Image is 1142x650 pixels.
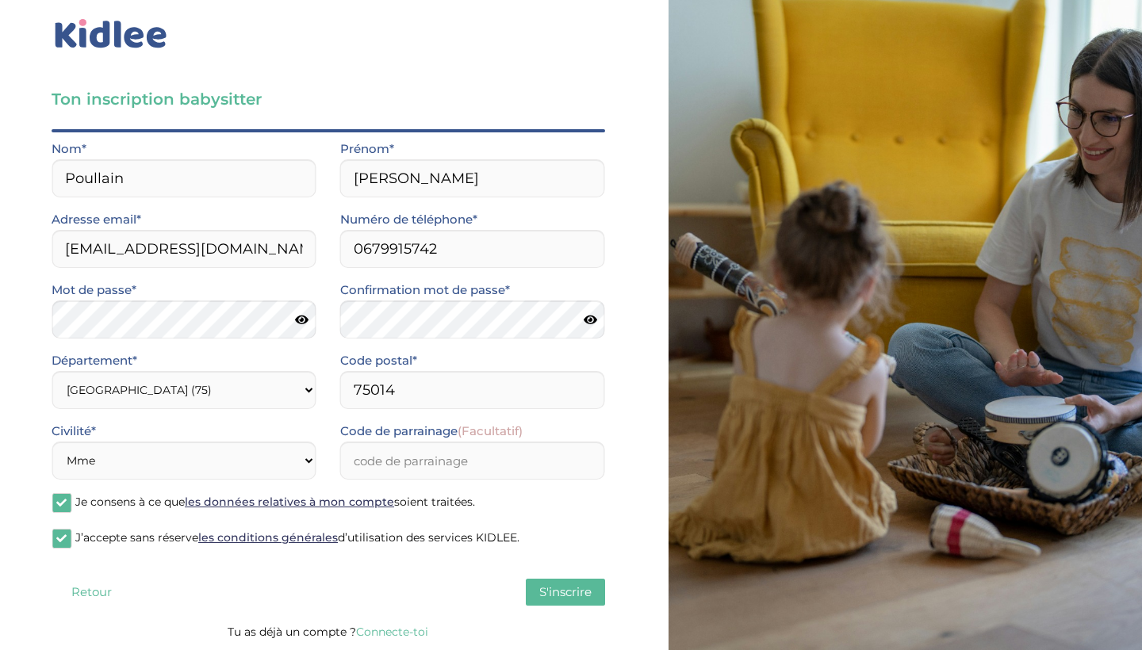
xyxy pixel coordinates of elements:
[539,584,592,599] span: S'inscrire
[52,421,96,442] label: Civilité*
[340,421,523,442] label: Code de parrainage
[340,280,510,300] label: Confirmation mot de passe*
[340,159,605,197] input: Prénom
[52,230,316,268] input: Email
[198,530,338,545] a: les conditions générales
[340,139,394,159] label: Prénom*
[340,350,417,371] label: Code postal*
[52,209,141,230] label: Adresse email*
[52,159,316,197] input: Nom
[340,230,605,268] input: Numero de telephone
[526,579,605,606] button: S'inscrire
[52,88,605,110] h3: Ton inscription babysitter
[185,495,394,509] a: les données relatives à mon compte
[52,280,136,300] label: Mot de passe*
[75,495,475,509] span: Je consens à ce que soient traitées.
[52,579,131,606] button: Retour
[356,625,428,639] a: Connecte-toi
[340,209,477,230] label: Numéro de téléphone*
[340,371,605,409] input: Code postal
[75,530,519,545] span: J’accepte sans réserve d’utilisation des services KIDLEE.
[52,621,605,642] p: Tu as déjà un compte ?
[340,442,605,480] input: code de parrainage
[52,16,171,52] img: logo_kidlee_bleu
[52,350,137,371] label: Département*
[458,423,523,438] span: (Facultatif)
